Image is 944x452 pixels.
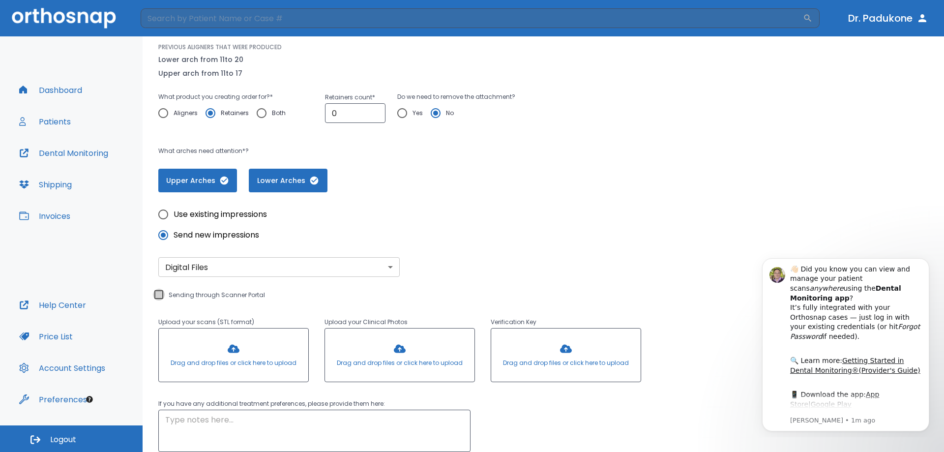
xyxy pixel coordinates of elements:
span: Use existing impressions [174,209,267,220]
p: Retainers count * [325,91,385,103]
button: Account Settings [13,356,111,380]
div: 📱 Download the app: | ​ Let us know if you need help getting started! [43,141,175,189]
span: Aligners [174,107,198,119]
button: Dashboard [13,78,88,102]
span: Upper Arches [168,176,227,186]
span: Retainers [221,107,249,119]
span: No [446,107,454,119]
button: Lower Arches [249,169,327,192]
span: Lower Arches [259,176,318,186]
div: Tooltip anchor [85,395,94,404]
img: Orthosnap [12,8,116,28]
p: Lower arch from 11 to 20 [158,54,243,65]
p: Upload your Clinical Photos [324,316,475,328]
p: Do we need to remove the attachment? [397,91,515,103]
span: Both [272,107,286,119]
iframe: Intercom notifications message [747,249,944,437]
span: Send new impressions [174,229,259,241]
p: Upload your scans (STL format) [158,316,309,328]
a: Google Play [63,151,104,159]
button: Dr. Padukone [844,9,932,27]
p: What arches need attention*? [158,145,608,157]
span: Logout [50,434,76,445]
p: Message from Michael, sent 1m ago [43,167,175,176]
span: Yes [413,107,423,119]
p: What product you creating order for? * [158,91,294,103]
button: Patients [13,110,77,133]
button: Invoices [13,204,76,228]
a: App Store [43,141,132,159]
button: Help Center [13,293,92,317]
p: PREVIOUS ALIGNERS THAT WERE PRODUCED [158,43,282,52]
p: Upper arch from 11 to 17 [158,67,243,79]
button: Upper Arches [158,169,237,192]
p: If you have any additional treatment preferences, please provide them here: [158,398,641,410]
input: Search by Patient Name or Case # [141,8,803,28]
button: Preferences [13,388,93,411]
button: Dental Monitoring [13,141,114,165]
p: Verification Key [491,316,641,328]
button: Shipping [13,173,78,196]
div: Without label [158,257,400,277]
button: Price List [13,325,79,348]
